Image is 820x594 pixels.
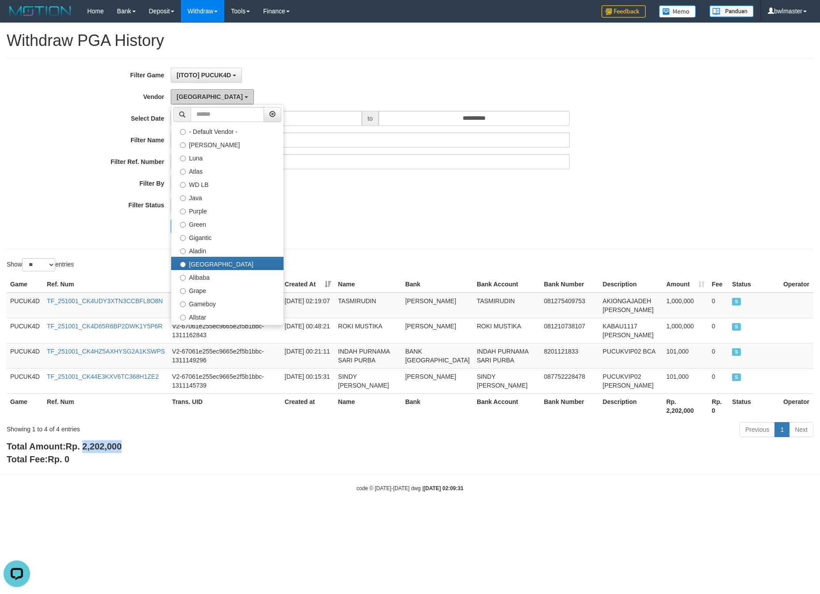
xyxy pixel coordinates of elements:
th: Created at [281,393,335,419]
small: code © [DATE]-[DATE] dwg | [356,485,464,491]
input: - Default Vendor - [180,129,186,135]
th: Name [334,276,402,293]
input: Grape [180,288,186,294]
th: Bank Account [473,393,540,419]
td: PUCUKVIP02 BCA [599,343,663,368]
input: Alibaba [180,275,186,281]
button: [ITOTO] PUCUK4D [171,68,242,83]
th: Operator [780,276,813,293]
th: Operator [780,393,813,419]
td: 0 [708,343,728,368]
td: [PERSON_NAME] [402,293,473,318]
td: SINDY [PERSON_NAME] [473,368,540,393]
th: Description [599,276,663,293]
label: Gigantic [171,230,284,244]
td: AKIONGAJADEH [PERSON_NAME] [599,293,663,318]
a: TF_251001_CK4HZ5AXHYSG2A1KSWPS [47,348,165,355]
span: [GEOGRAPHIC_DATA] [176,93,243,100]
select: Showentries [22,258,55,271]
td: 081275409753 [540,293,599,318]
th: Ref. Num [43,393,169,419]
input: Aladin [180,248,186,254]
td: 8201121833 [540,343,599,368]
th: Bank [402,393,473,419]
td: 0 [708,368,728,393]
label: Allstar [171,310,284,323]
td: PUCUKVIP02 [PERSON_NAME] [599,368,663,393]
td: INDAH PURNAMA SARI PURBA [334,343,402,368]
td: PUCUK4D [7,343,43,368]
a: TF_251001_CK4D65R6BP2DWK1Y5P6R [47,323,162,330]
label: Luna [171,151,284,164]
a: Previous [740,422,775,437]
button: [GEOGRAPHIC_DATA] [171,89,253,104]
span: SUCCESS [732,373,741,381]
th: Bank Account [473,276,540,293]
input: Luna [180,156,186,161]
input: Green [180,222,186,228]
th: Created At: activate to sort column ascending [281,276,335,293]
input: Atlas [180,169,186,175]
label: Show entries [7,258,74,271]
span: Rp. 0 [48,454,69,464]
label: Grape [171,283,284,297]
input: [GEOGRAPHIC_DATA] [180,262,186,267]
th: Description [599,393,663,419]
span: Rp. 2,202,000 [65,442,122,451]
label: Gameboy [171,297,284,310]
label: WD LB [171,177,284,190]
td: BANK [GEOGRAPHIC_DATA] [402,343,473,368]
th: Status [728,276,780,293]
input: Purple [180,209,186,214]
input: WD LB [180,182,186,188]
a: Next [789,422,813,437]
td: 081210738107 [540,318,599,343]
img: MOTION_logo.png [7,4,74,18]
span: SUCCESS [732,298,741,305]
input: [PERSON_NAME] [180,142,186,148]
th: Bank Number [540,393,599,419]
label: Purple [171,204,284,217]
td: KABAU1117 [PERSON_NAME] [599,318,663,343]
td: V2-67061e255ec9665e2f5b1bbc-1311162843 [169,318,281,343]
label: - Default Vendor - [171,124,284,137]
label: Atlas [171,164,284,177]
label: Aladin [171,244,284,257]
td: V2-67061e255ec9665e2f5b1bbc-1311145739 [169,368,281,393]
th: Status [728,393,780,419]
td: V2-67061e255ec9665e2f5b1bbc-1311201002 [169,293,281,318]
th: Name [334,393,402,419]
td: 101,000 [663,368,708,393]
td: TASMIRUDIN [334,293,402,318]
td: V2-67061e255ec9665e2f5b1bbc-1311149296 [169,343,281,368]
input: Allstar [180,315,186,320]
button: Open LiveChat chat widget [4,4,30,30]
td: [DATE] 00:48:21 [281,318,335,343]
th: Game [7,393,43,419]
td: [PERSON_NAME] [402,368,473,393]
th: Rp. 0 [708,393,728,419]
td: 0 [708,318,728,343]
td: [DATE] 00:21:11 [281,343,335,368]
label: [GEOGRAPHIC_DATA] [171,257,284,270]
input: Gameboy [180,301,186,307]
th: Fee [708,276,728,293]
input: Java [180,195,186,201]
td: [PERSON_NAME] [402,318,473,343]
img: panduan.png [709,5,754,17]
label: Xtr [171,323,284,336]
th: Game [7,276,43,293]
span: SUCCESS [732,348,741,356]
td: INDAH PURNAMA SARI PURBA [473,343,540,368]
div: Showing 1 to 4 of 4 entries [7,421,335,434]
b: Total Fee: [7,454,69,464]
span: to [362,111,379,126]
label: Alibaba [171,270,284,283]
th: Ref. Num [43,276,169,293]
a: 1 [774,422,789,437]
a: TF_251001_CK44E3KXV6TC368H1ZE2 [47,373,159,380]
strong: [DATE] 02:09:31 [424,485,464,491]
td: [DATE] 02:19:07 [281,293,335,318]
td: TASMIRUDIN [473,293,540,318]
td: PUCUK4D [7,293,43,318]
